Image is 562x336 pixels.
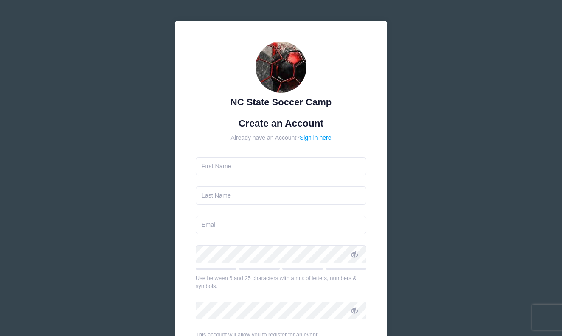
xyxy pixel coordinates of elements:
[196,186,367,205] input: Last Name
[196,157,367,175] input: First Name
[196,133,367,142] div: Already have an Account?
[196,216,367,234] input: Email
[196,95,367,109] div: NC State Soccer Camp
[196,274,367,291] div: Use between 6 and 25 characters with a mix of letters, numbers & symbols.
[196,118,367,129] h1: Create an Account
[256,42,306,93] img: NC State Soccer Camp
[300,134,332,141] a: Sign in here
